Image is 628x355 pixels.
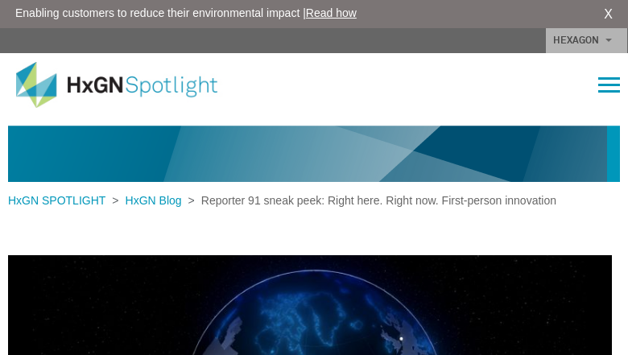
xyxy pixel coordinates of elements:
img: HxGN Spotlight [16,62,242,109]
a: X [604,5,613,24]
a: Read how [306,6,357,19]
a: HxGN SPOTLIGHT [8,194,112,207]
div: > > [8,192,556,209]
a: HxGN Blog [119,194,188,207]
span: Enabling customers to reduce their environmental impact | [15,5,357,22]
span: Reporter 91 sneak peek: Right here. Right now. First-person innovation [195,194,556,207]
a: HEXAGON [546,28,627,53]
